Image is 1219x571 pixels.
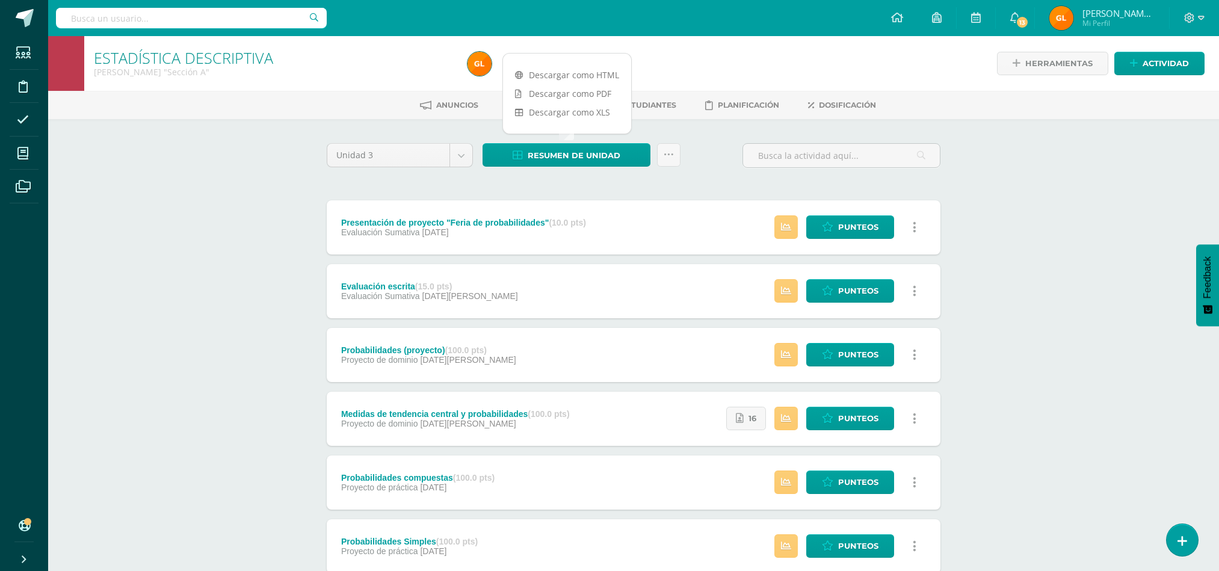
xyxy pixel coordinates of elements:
span: Evaluación Sumativa [341,291,420,301]
strong: (100.0 pts) [436,537,478,546]
span: Punteos [838,407,878,430]
strong: (100.0 pts) [445,345,487,355]
span: [PERSON_NAME] [PERSON_NAME] [1082,7,1155,19]
span: Planificación [718,100,779,110]
span: Unidad 3 [336,144,440,167]
span: [DATE] [420,483,446,492]
div: Medidas de tendencia central y probabilidades [341,409,570,419]
span: Actividad [1143,52,1189,75]
span: Estudiantes [622,100,676,110]
span: Dosificación [819,100,876,110]
span: Punteos [838,471,878,493]
span: [DATE] [422,227,449,237]
span: Herramientas [1025,52,1093,75]
a: Planificación [705,96,779,115]
strong: (100.0 pts) [528,409,569,419]
a: ESTADÍSTICA DESCRIPTIVA [94,48,273,68]
span: Feedback [1202,256,1213,298]
div: Evaluación escrita [341,282,518,291]
span: Mi Perfil [1082,18,1155,28]
div: Presentación de proyecto "Feria de probabilidades" [341,218,586,227]
span: 13 [1015,16,1028,29]
a: Resumen de unidad [483,143,650,167]
img: d2cef42ddc62b0eba814593b3d2dc4d6.png [1049,6,1073,30]
span: [DATE] [420,546,446,556]
input: Busca la actividad aquí... [743,144,940,167]
a: Punteos [806,343,894,366]
span: 16 [748,407,756,430]
a: 16 [726,407,766,430]
span: [DATE][PERSON_NAME] [420,355,516,365]
a: Actividad [1114,52,1205,75]
a: Descargar como XLS [503,103,631,122]
img: d2cef42ddc62b0eba814593b3d2dc4d6.png [468,52,492,76]
a: Anuncios [420,96,478,115]
strong: (15.0 pts) [415,282,452,291]
span: Punteos [838,280,878,302]
a: Punteos [806,471,894,494]
a: Punteos [806,215,894,239]
a: Punteos [806,407,894,430]
span: Anuncios [436,100,478,110]
strong: (100.0 pts) [453,473,495,483]
div: Probabilidades compuestas [341,473,495,483]
a: Punteos [806,534,894,558]
span: [DATE][PERSON_NAME] [422,291,518,301]
span: Proyecto de práctica [341,546,418,556]
a: Dosificación [808,96,876,115]
div: Probabilidades Simples [341,537,478,546]
a: Unidad 3 [327,144,472,167]
span: Evaluación Sumativa [341,227,420,237]
span: [DATE][PERSON_NAME] [420,419,516,428]
div: Quinto Bachillerato 'Sección A' [94,66,453,78]
a: Descargar como PDF [503,84,631,103]
button: Feedback - Mostrar encuesta [1196,244,1219,326]
a: Descargar como HTML [503,66,631,84]
span: Punteos [838,535,878,557]
span: Proyecto de práctica [341,483,418,492]
input: Busca un usuario... [56,8,327,28]
div: Probabilidades (proyecto) [341,345,516,355]
span: Proyecto de dominio [341,355,418,365]
a: Herramientas [997,52,1108,75]
strong: (10.0 pts) [549,218,585,227]
span: Resumen de unidad [528,144,620,167]
a: Punteos [806,279,894,303]
a: Estudiantes [604,96,676,115]
h1: ESTADÍSTICA DESCRIPTIVA [94,49,453,66]
span: Proyecto de dominio [341,419,418,428]
span: Punteos [838,344,878,366]
span: Punteos [838,216,878,238]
